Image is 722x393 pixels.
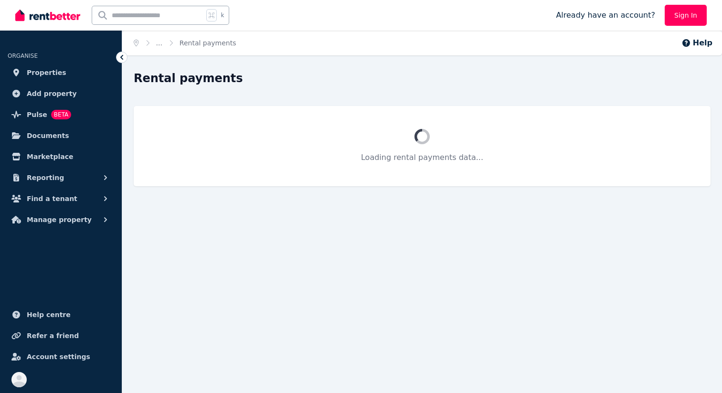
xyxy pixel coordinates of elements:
span: Help centre [27,309,71,320]
span: Properties [27,67,66,78]
a: Add property [8,84,114,103]
a: Refer a friend [8,326,114,345]
span: Pulse [27,109,47,120]
span: Rental payments [180,38,236,48]
h1: Rental payments [134,71,243,86]
span: Account settings [27,351,90,362]
a: ... [156,39,162,47]
a: Marketplace [8,147,114,166]
button: Help [681,37,712,49]
span: Find a tenant [27,193,77,204]
span: Marketplace [27,151,73,162]
span: ORGANISE [8,53,38,59]
a: Help centre [8,305,114,324]
span: Manage property [27,214,92,225]
a: Sign In [665,5,707,26]
img: RentBetter [15,8,80,22]
nav: Breadcrumb [122,31,248,55]
span: Reporting [27,172,64,183]
span: k [221,11,224,19]
a: Documents [8,126,114,145]
span: Documents [27,130,69,141]
span: Already have an account? [556,10,655,21]
button: Find a tenant [8,189,114,208]
p: Loading rental payments data... [157,152,688,163]
span: Add property [27,88,77,99]
button: Reporting [8,168,114,187]
a: PulseBETA [8,105,114,124]
button: Manage property [8,210,114,229]
a: Properties [8,63,114,82]
a: Account settings [8,347,114,366]
span: Refer a friend [27,330,79,341]
span: BETA [51,110,71,119]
